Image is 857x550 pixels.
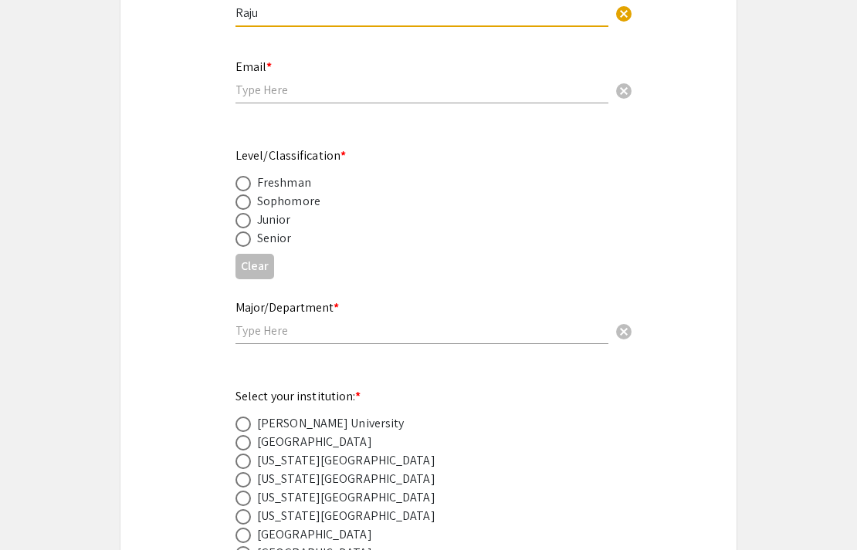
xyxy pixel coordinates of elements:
[615,322,633,341] span: cancel
[257,488,435,507] div: [US_STATE][GEOGRAPHIC_DATA]
[257,174,311,192] div: Freshman
[235,299,339,315] mat-label: Major/Department
[12,481,66,538] iframe: Chat
[257,470,435,488] div: [US_STATE][GEOGRAPHIC_DATA]
[235,147,346,164] mat-label: Level/Classification
[257,414,404,433] div: [PERSON_NAME] University
[608,74,639,105] button: Clear
[615,5,633,23] span: cancel
[257,451,435,470] div: [US_STATE][GEOGRAPHIC_DATA]
[257,192,320,211] div: Sophomore
[608,315,639,346] button: Clear
[257,433,372,451] div: [GEOGRAPHIC_DATA]
[235,322,608,339] input: Type Here
[235,254,274,279] button: Clear
[235,59,272,75] mat-label: Email
[257,507,435,525] div: [US_STATE][GEOGRAPHIC_DATA]
[235,388,361,404] mat-label: Select your institution:
[257,229,292,248] div: Senior
[235,82,608,98] input: Type Here
[235,5,608,21] input: Type Here
[615,82,633,100] span: cancel
[257,525,372,544] div: [GEOGRAPHIC_DATA]
[257,211,291,229] div: Junior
